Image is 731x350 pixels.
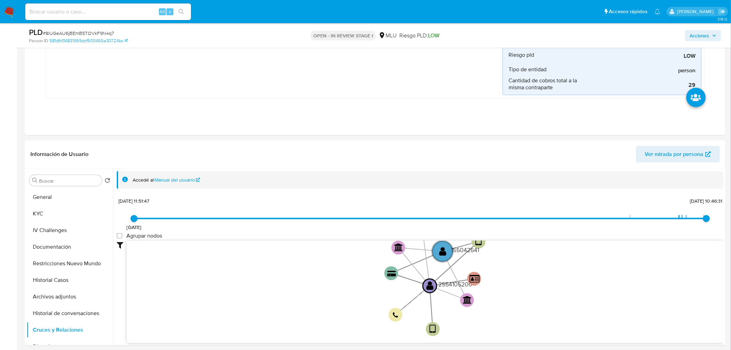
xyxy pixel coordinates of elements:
[475,237,482,247] text: 
[43,30,114,37] span: # 8lUGeAU6jBEmB5TOVkF9N4q7
[439,246,446,256] text: 
[174,7,188,17] button: search-icon
[29,38,48,44] b: Person ID
[169,8,171,15] span: s
[160,8,165,15] span: Alt
[105,178,110,185] button: Volver al orden por defecto
[117,233,122,239] input: Agrupar nodos
[27,205,113,222] button: KYC
[27,288,113,305] button: Archivos adjuntos
[27,222,113,239] button: IV Challenges
[126,232,162,239] span: Agrupar nodos
[27,255,113,272] button: Restricciones Nuevo Mundo
[645,146,704,163] span: Ver mirada por persona
[399,32,439,39] span: Riesgo PLD:
[719,8,726,15] a: Salir
[428,31,439,39] span: LOW
[690,30,710,41] span: Acciones
[27,272,113,288] button: Historial Casos
[430,324,436,334] text: 
[118,197,149,204] span: [DATE] 11:51:47
[451,246,479,254] text: 155042641
[32,178,38,183] button: Buscar
[311,31,376,40] p: OPEN - IN REVIEW STAGE I
[394,243,403,251] text: 
[39,178,99,184] input: Buscar
[690,197,723,204] span: [DATE] 10:46:31
[393,312,398,319] text: 
[469,274,480,283] text: 
[27,239,113,255] button: Documentación
[677,8,716,15] p: antonio.rossel@mercadolibre.com
[27,305,113,322] button: Historial de conversaciones
[655,9,661,15] a: Notificaciones
[127,224,142,231] span: [DATE]
[49,38,128,44] a: 581dfcf34831969dcf500455a30724bc
[426,281,434,291] text: 
[609,8,648,15] span: Accesos rápidos
[30,151,88,158] h1: Información de Usuario
[29,27,43,38] b: PLD
[438,280,472,289] text: 2554105206
[25,7,191,16] input: Buscar usuario o caso...
[379,32,397,39] div: MLU
[636,146,720,163] button: Ver mirada por persona
[27,189,113,205] button: General
[463,296,472,304] text: 
[155,177,200,183] a: Manual del usuario
[133,177,154,183] span: Accedé al
[685,30,721,41] button: Acciones
[718,16,728,22] span: 3.161.2
[27,322,113,338] button: Cruces y Relaciones
[387,270,396,277] text: 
